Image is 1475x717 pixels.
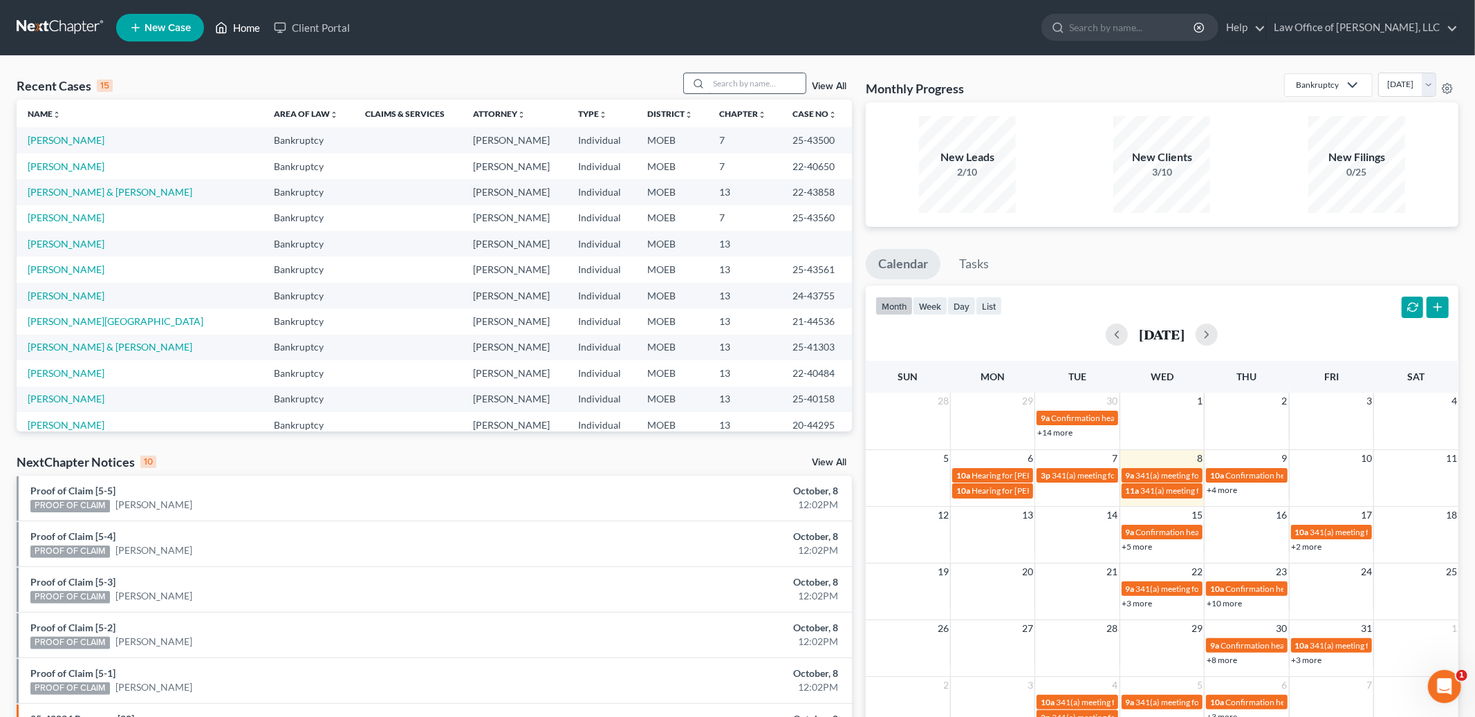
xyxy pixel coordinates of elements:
span: Mon [981,371,1005,382]
span: 341(a) meeting for [PERSON_NAME] [1136,697,1270,707]
a: Proof of Claim [5-5] [30,485,115,496]
td: [PERSON_NAME] [462,127,567,153]
a: +3 more [1292,655,1322,665]
a: [PERSON_NAME] [28,160,104,172]
span: 341(a) meeting for [PERSON_NAME] [1310,527,1444,537]
div: 12:02PM [578,543,838,557]
span: 9a [1126,584,1135,594]
span: 11a [1126,485,1140,496]
i: unfold_more [828,111,837,119]
span: Hearing for [PERSON_NAME] [972,485,1079,496]
a: Attorneyunfold_more [473,109,526,119]
td: 13 [708,360,781,386]
span: 341(a) meeting for [PERSON_NAME] [1136,584,1270,594]
span: 15 [1190,507,1204,523]
span: Confirmation hearing for [PERSON_NAME] [1136,527,1293,537]
span: 10a [1295,527,1309,537]
button: week [913,297,947,315]
td: Bankruptcy [263,283,355,308]
a: [PERSON_NAME] [28,263,104,275]
td: Bankruptcy [263,412,355,438]
td: 25-43560 [781,205,852,231]
i: unfold_more [53,111,61,119]
td: 21-44536 [781,308,852,334]
span: 9a [1210,640,1219,651]
td: [PERSON_NAME] [462,335,567,360]
span: 20 [1021,564,1035,580]
span: Hearing for [PERSON_NAME] [972,470,1079,481]
div: PROOF OF CLAIM [30,637,110,649]
div: 15 [97,80,113,92]
span: 3p [1041,470,1050,481]
div: NextChapter Notices [17,454,156,470]
td: 25-43500 [781,127,852,153]
span: 9a [1126,527,1135,537]
span: 23 [1275,564,1289,580]
a: Client Portal [267,15,357,40]
td: Bankruptcy [263,308,355,334]
td: 13 [708,412,781,438]
td: Bankruptcy [263,231,355,257]
td: MOEB [636,127,708,153]
a: Chapterunfold_more [719,109,766,119]
span: 2 [1281,393,1289,409]
span: 3 [1365,393,1373,409]
span: 9a [1126,470,1135,481]
span: 1 [1196,393,1204,409]
td: MOEB [636,257,708,282]
span: 19 [936,564,950,580]
div: PROOF OF CLAIM [30,500,110,512]
td: MOEB [636,335,708,360]
div: PROOF OF CLAIM [30,682,110,695]
span: 14 [1106,507,1120,523]
span: 5 [1196,677,1204,693]
i: unfold_more [758,111,766,119]
input: Search by name... [1069,15,1196,40]
span: 341(a) meeting for [PERSON_NAME] [1136,470,1270,481]
a: View All [812,82,846,91]
a: Nameunfold_more [28,109,61,119]
td: Individual [567,283,636,308]
i: unfold_more [685,111,693,119]
div: New Filings [1308,149,1405,165]
a: [PERSON_NAME] [28,419,104,431]
span: 9a [1041,413,1050,423]
div: 12:02PM [578,680,838,694]
span: 6 [1026,450,1035,467]
td: MOEB [636,412,708,438]
td: 13 [708,179,781,205]
a: [PERSON_NAME] [115,589,192,603]
span: Sun [898,371,918,382]
iframe: Intercom live chat [1428,670,1461,703]
td: 13 [708,283,781,308]
td: Bankruptcy [263,335,355,360]
td: Individual [567,257,636,282]
a: Home [208,15,267,40]
i: unfold_more [599,111,607,119]
a: View All [812,458,846,467]
span: 22 [1190,564,1204,580]
td: 13 [708,308,781,334]
td: MOEB [636,283,708,308]
div: 2/10 [919,165,1016,179]
div: PROOF OF CLAIM [30,591,110,604]
span: Wed [1151,371,1173,382]
td: MOEB [636,231,708,257]
a: Districtunfold_more [647,109,693,119]
span: Sat [1407,371,1425,382]
a: Law Office of [PERSON_NAME], LLC [1267,15,1458,40]
a: Proof of Claim [5-3] [30,576,115,588]
a: Calendar [866,249,940,279]
td: [PERSON_NAME] [462,387,567,412]
span: Confirmation hearing for [PERSON_NAME] & [PERSON_NAME] [1221,640,1451,651]
input: Search by name... [709,73,806,93]
td: MOEB [636,179,708,205]
h2: [DATE] [1139,327,1185,342]
span: 10 [1360,450,1373,467]
td: 25-43561 [781,257,852,282]
td: [PERSON_NAME] [462,205,567,231]
a: [PERSON_NAME] & [PERSON_NAME] [28,341,192,353]
a: [PERSON_NAME] [28,238,104,250]
span: 16 [1275,507,1289,523]
button: month [875,297,913,315]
